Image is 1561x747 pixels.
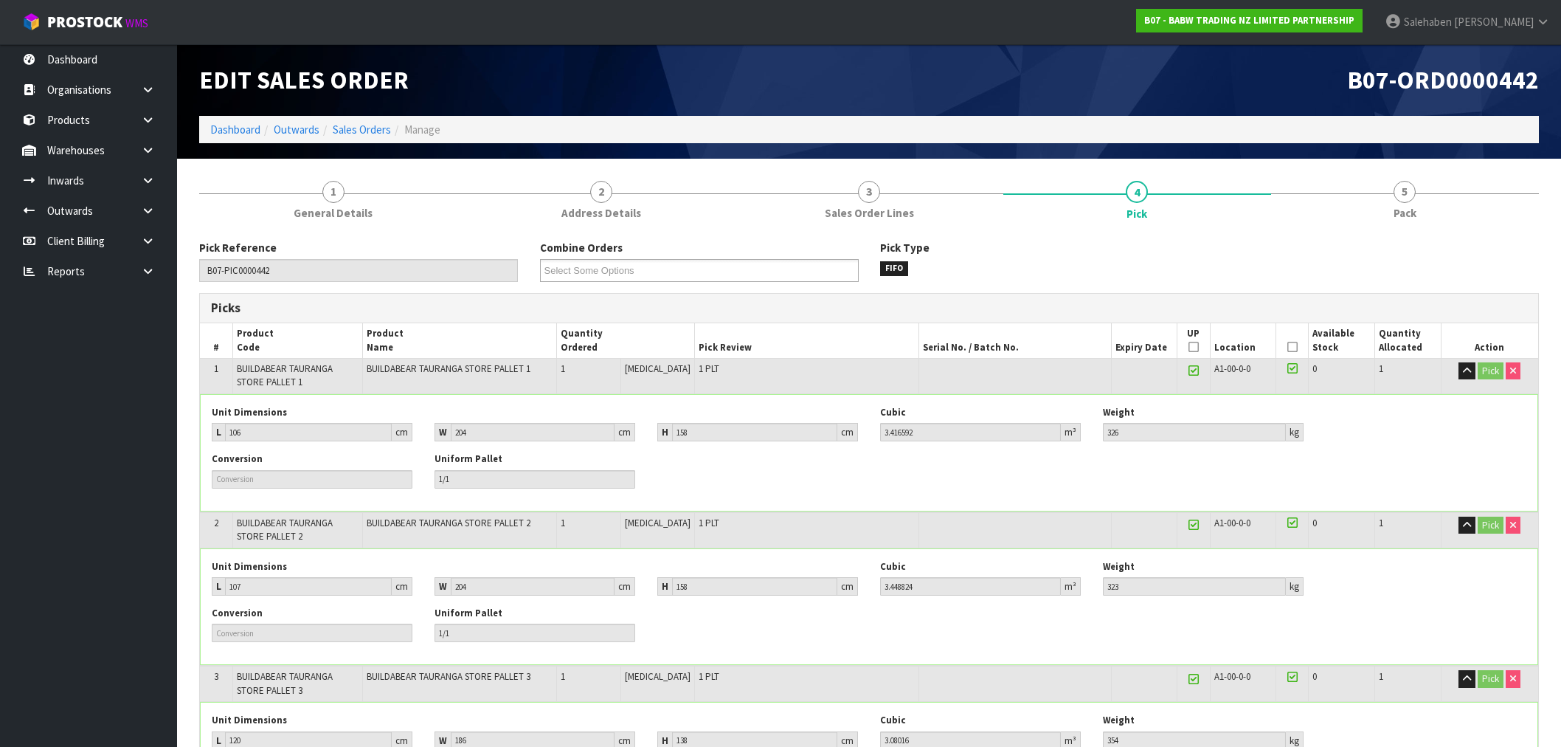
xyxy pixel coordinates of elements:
[1394,181,1416,203] span: 5
[1103,714,1135,727] label: Weight
[1478,517,1503,534] button: Pick
[1126,206,1147,221] span: Pick
[451,423,615,441] input: Width
[216,734,221,747] strong: L
[211,301,858,315] h3: Picks
[439,580,447,593] strong: W
[212,452,263,466] label: Conversion
[212,714,287,727] label: Unit Dimensions
[435,607,502,620] label: Uniform Pallet
[212,470,412,489] input: Conversion
[880,714,906,727] label: Cubic
[1103,577,1286,596] input: Weight
[22,13,41,31] img: cube-alt.png
[1126,181,1148,203] span: 4
[1404,15,1452,29] span: Salehaben
[1379,362,1383,375] span: 1
[590,181,612,203] span: 2
[214,670,218,683] span: 3
[1312,362,1317,375] span: 0
[210,123,260,137] a: Dashboard
[837,423,858,441] div: cm
[662,580,668,593] strong: H
[694,323,918,358] th: Pick Review
[880,261,908,276] span: FIFO
[1144,14,1354,27] strong: B07 - BABW TRADING NZ LIMITED PARTNERSHIP
[367,670,530,683] span: BUILDABEAR TAURANGA STORE PALLET 3
[1454,15,1534,29] span: [PERSON_NAME]
[1309,323,1375,358] th: Available Stock
[47,13,122,32] span: ProStock
[200,323,232,358] th: #
[825,205,914,221] span: Sales Order Lines
[1214,517,1250,529] span: A1-00-0-0
[561,362,565,375] span: 1
[625,670,690,683] span: [MEDICAL_DATA]
[1286,577,1304,596] div: kg
[225,577,392,596] input: Length
[125,16,148,30] small: WMS
[199,64,409,95] span: Edit Sales Order
[699,670,719,683] span: 1 PLT
[225,423,392,441] input: Length
[837,577,858,596] div: cm
[699,517,719,529] span: 1 PLT
[1478,362,1503,380] button: Pick
[880,240,930,255] label: Pick Type
[880,560,906,574] label: Cubic
[1136,9,1363,32] a: B07 - BABW TRADING NZ LIMITED PARTNERSHIP
[1374,323,1441,358] th: Quantity Allocated
[333,123,391,137] a: Sales Orders
[232,323,362,358] th: Product Code
[294,205,373,221] span: General Details
[214,362,218,375] span: 1
[363,323,557,358] th: Product Name
[1214,362,1250,375] span: A1-00-0-0
[561,517,565,529] span: 1
[615,577,635,596] div: cm
[662,734,668,747] strong: H
[1061,577,1081,596] div: m³
[561,670,565,683] span: 1
[322,181,345,203] span: 1
[556,323,694,358] th: Quantity Ordered
[367,517,530,529] span: BUILDABEAR TAURANGA STORE PALLET 2
[880,406,906,419] label: Cubic
[1286,423,1304,441] div: kg
[214,517,218,529] span: 2
[1441,323,1538,358] th: Action
[919,323,1112,358] th: Serial No. / Batch No.
[237,517,333,543] span: BUILDABEAR TAURANGA STORE PALLET 2
[615,423,635,441] div: cm
[212,406,287,419] label: Unit Dimensions
[216,426,221,438] strong: L
[1478,670,1503,688] button: Pick
[404,123,440,137] span: Manage
[435,470,635,489] input: Pallet Review
[1103,406,1135,419] label: Weight
[237,362,333,388] span: BUILDABEAR TAURANGA STORE PALLET 1
[1214,670,1250,683] span: A1-00-0-0
[1112,323,1177,358] th: Expiry Date
[540,240,623,255] label: Combine Orders
[1379,517,1383,529] span: 1
[1210,323,1276,358] th: Location
[199,240,277,255] label: Pick Reference
[880,423,1061,441] input: Cubic
[216,580,221,593] strong: L
[1394,205,1416,221] span: Pack
[1312,517,1317,529] span: 0
[672,577,837,596] input: Height
[1177,323,1210,358] th: UP
[625,517,690,529] span: [MEDICAL_DATA]
[392,577,412,596] div: cm
[435,624,635,642] input: Pallet Review
[1103,560,1135,574] label: Weight
[1061,423,1081,441] div: m³
[439,426,447,438] strong: W
[212,607,263,620] label: Conversion
[1347,64,1539,95] span: B07-ORD0000442
[274,123,319,137] a: Outwards
[1103,423,1286,441] input: Weight
[212,560,287,574] label: Unit Dimensions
